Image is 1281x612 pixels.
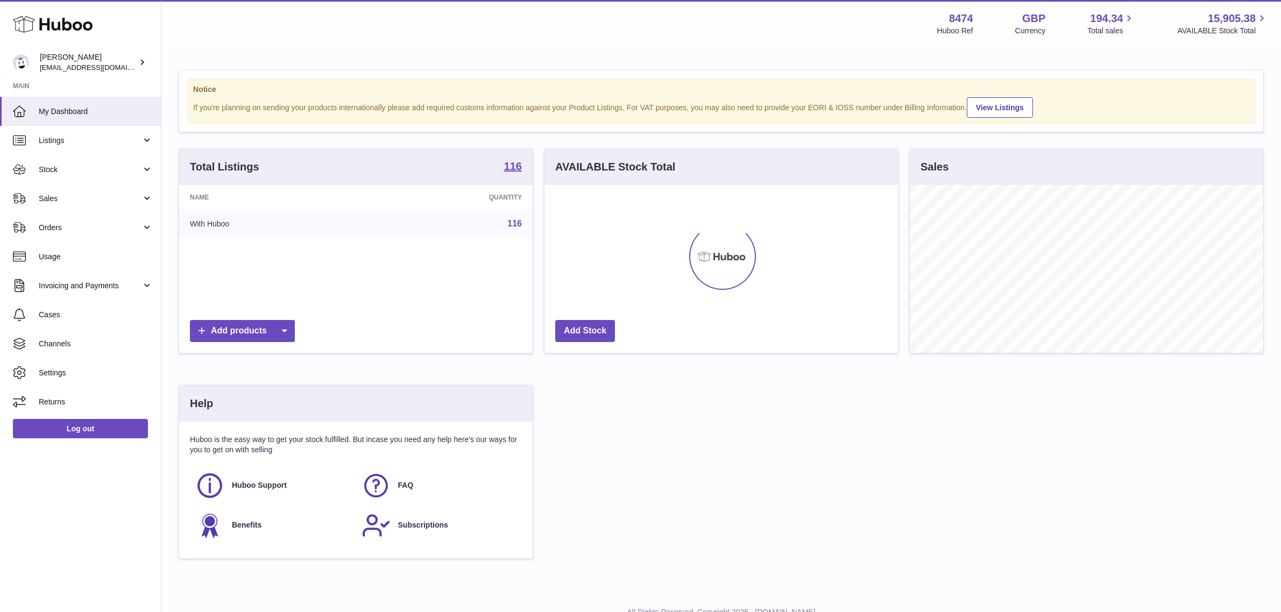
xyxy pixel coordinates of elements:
div: Currency [1015,26,1046,36]
a: 194.34 Total sales [1087,11,1135,36]
a: 116 [507,219,522,228]
span: Invoicing and Payments [39,281,141,291]
span: FAQ [398,480,414,490]
span: Settings [39,368,153,378]
span: Stock [39,165,141,175]
a: Log out [13,419,148,438]
strong: 116 [504,161,522,172]
span: Benefits [232,520,261,530]
h3: AVAILABLE Stock Total [555,160,675,174]
span: Huboo Support [232,480,287,490]
a: 116 [504,161,522,174]
strong: GBP [1022,11,1045,26]
strong: 8474 [949,11,973,26]
a: Huboo Support [195,471,351,500]
span: My Dashboard [39,106,153,117]
a: Add Stock [555,320,615,342]
span: Orders [39,223,141,233]
th: Quantity [366,185,533,210]
div: If you're planning on sending your products internationally please add required customs informati... [193,96,1249,118]
span: [EMAIL_ADDRESS][DOMAIN_NAME] [40,63,158,72]
div: Huboo Ref [937,26,973,36]
img: internalAdmin-8474@internal.huboo.com [13,54,29,70]
a: FAQ [362,471,517,500]
a: Benefits [195,511,351,540]
a: Subscriptions [362,511,517,540]
td: With Huboo [179,210,366,238]
h3: Total Listings [190,160,259,174]
div: [PERSON_NAME] [40,52,137,73]
span: Listings [39,136,141,146]
a: View Listings [967,97,1033,118]
strong: Notice [193,84,1249,95]
span: Returns [39,397,153,407]
p: Huboo is the easy way to get your stock fulfilled. But incase you need any help here's our ways f... [190,435,522,455]
a: Add products [190,320,295,342]
span: Sales [39,194,141,204]
span: Subscriptions [398,520,448,530]
a: 15,905.38 AVAILABLE Stock Total [1177,11,1268,36]
h3: Sales [921,160,949,174]
span: Channels [39,339,153,349]
span: AVAILABLE Stock Total [1177,26,1268,36]
span: 194.34 [1090,11,1123,26]
th: Name [179,185,366,210]
span: Total sales [1087,26,1135,36]
span: 15,905.38 [1208,11,1256,26]
span: Cases [39,310,153,320]
span: Usage [39,252,153,262]
h3: Help [190,396,213,411]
